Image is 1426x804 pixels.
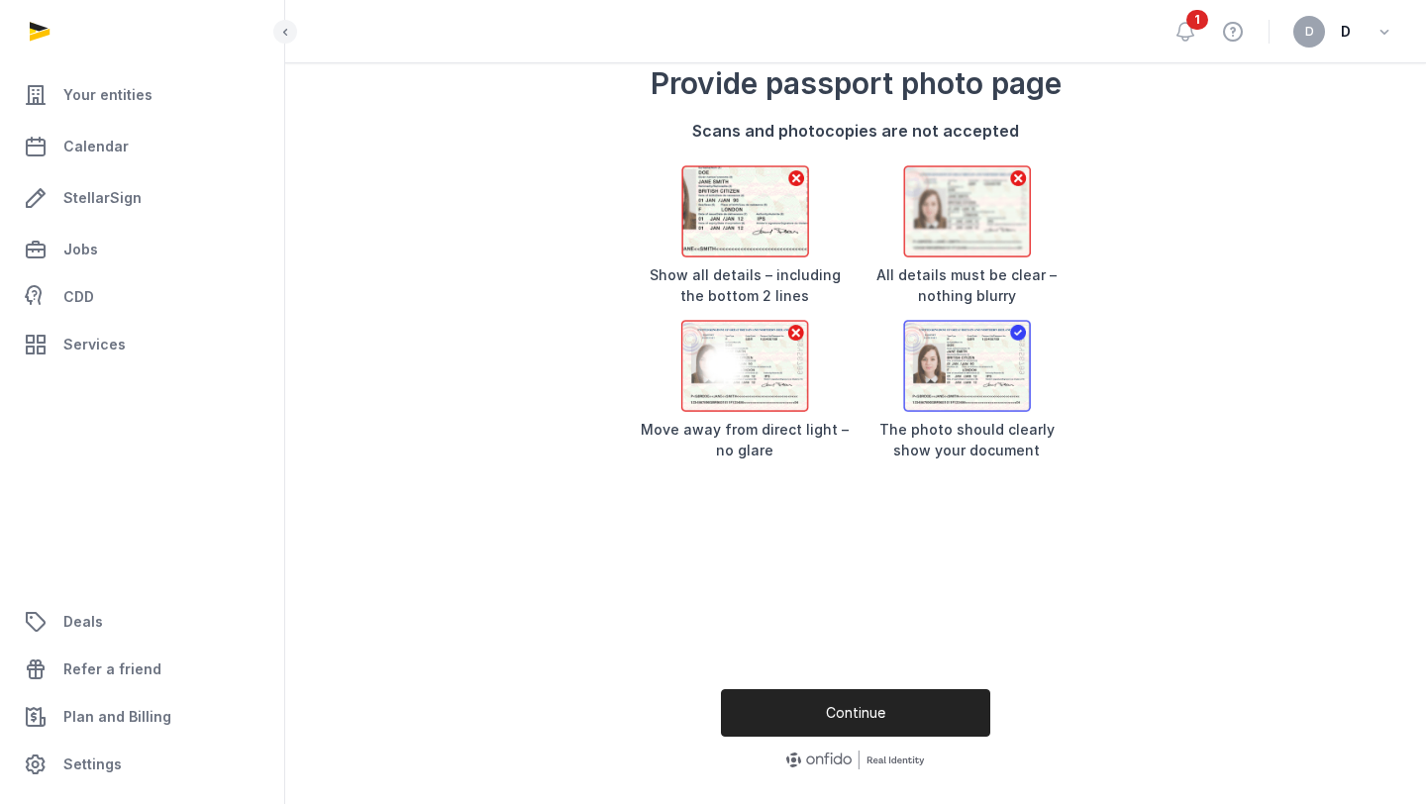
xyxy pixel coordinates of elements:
span: Jobs [63,238,98,261]
a: Settings [16,741,268,788]
div: Show all details – including the bottom 2 lines [641,264,849,306]
h1: Provide passport photo page [634,63,1077,103]
a: Jobs [16,226,268,273]
span: Plan and Billing [63,705,171,729]
span: StellarSign [63,186,142,210]
span: Refer a friend [63,657,161,681]
button: D [1293,16,1325,48]
span: 1 [1186,10,1208,30]
iframe: Chat Widget [1327,709,1426,804]
a: Calendar [16,123,268,170]
h2: Scans and photocopies are not accepted [634,119,1077,143]
span: Services [63,333,126,356]
a: Services [16,321,268,368]
button: Continue [721,689,990,737]
a: Your entities [16,71,268,119]
div: All details must be clear – nothing blurry [863,264,1070,306]
span: Settings [63,753,122,776]
span: D [1341,20,1351,44]
span: Deals [63,610,103,634]
div: The photo should clearly show your document [863,419,1070,460]
a: StellarSign [16,174,268,222]
span: D [1305,26,1314,38]
a: Refer a friend [16,646,268,693]
span: CDD [63,285,94,309]
span: Your entities [63,83,153,107]
a: Plan and Billing [16,693,268,741]
span: Calendar [63,135,129,158]
a: Deals [16,598,268,646]
div: Move away from direct light – no glare [641,419,849,460]
a: CDD [16,277,268,317]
